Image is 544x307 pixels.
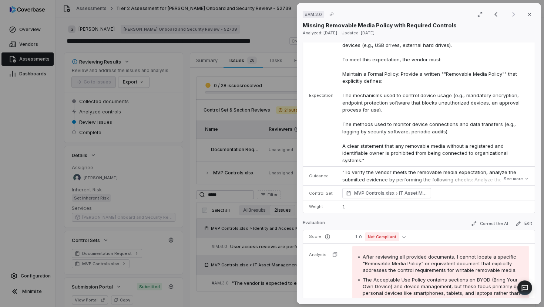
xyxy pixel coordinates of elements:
span: "The vendor is expected to enforce a strict policy governing the use of all writable removable me... [342,28,528,163]
p: Evaluation [303,220,325,229]
button: See more [501,172,531,185]
button: Copy link [325,8,338,21]
p: "To verify the vendor meets the removable media expectation, analyze the submitted evidence by pe... [342,169,529,241]
p: Control Set [309,191,333,196]
span: After reviewing all provided documents, I cannot locate a specific "Removable Media Policy" or eq... [363,254,517,273]
button: Correct the AI [468,219,511,228]
p: Weight [309,204,333,209]
button: 1.0Not Compliant [352,232,409,241]
span: Not Compliant [365,232,399,241]
p: Analysis [309,252,326,257]
p: Score [309,234,343,240]
span: MVP Controls.xlsx IT Asset Management [354,190,427,197]
span: Analyzed: [DATE] [303,30,337,35]
button: Previous result [488,10,503,19]
button: Edit [513,219,535,228]
p: Missing Removable Media Policy with Required Controls [303,21,457,29]
span: Updated: [DATE] [342,30,375,35]
p: Expectation [309,93,333,98]
span: 1 [342,204,345,209]
span: # AM.3.0 [305,11,322,17]
p: Guidance [309,173,333,179]
span: The Acceptable Use Policy contains sections on BYOD (Bring Your Own Device) and device management... [363,277,520,303]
